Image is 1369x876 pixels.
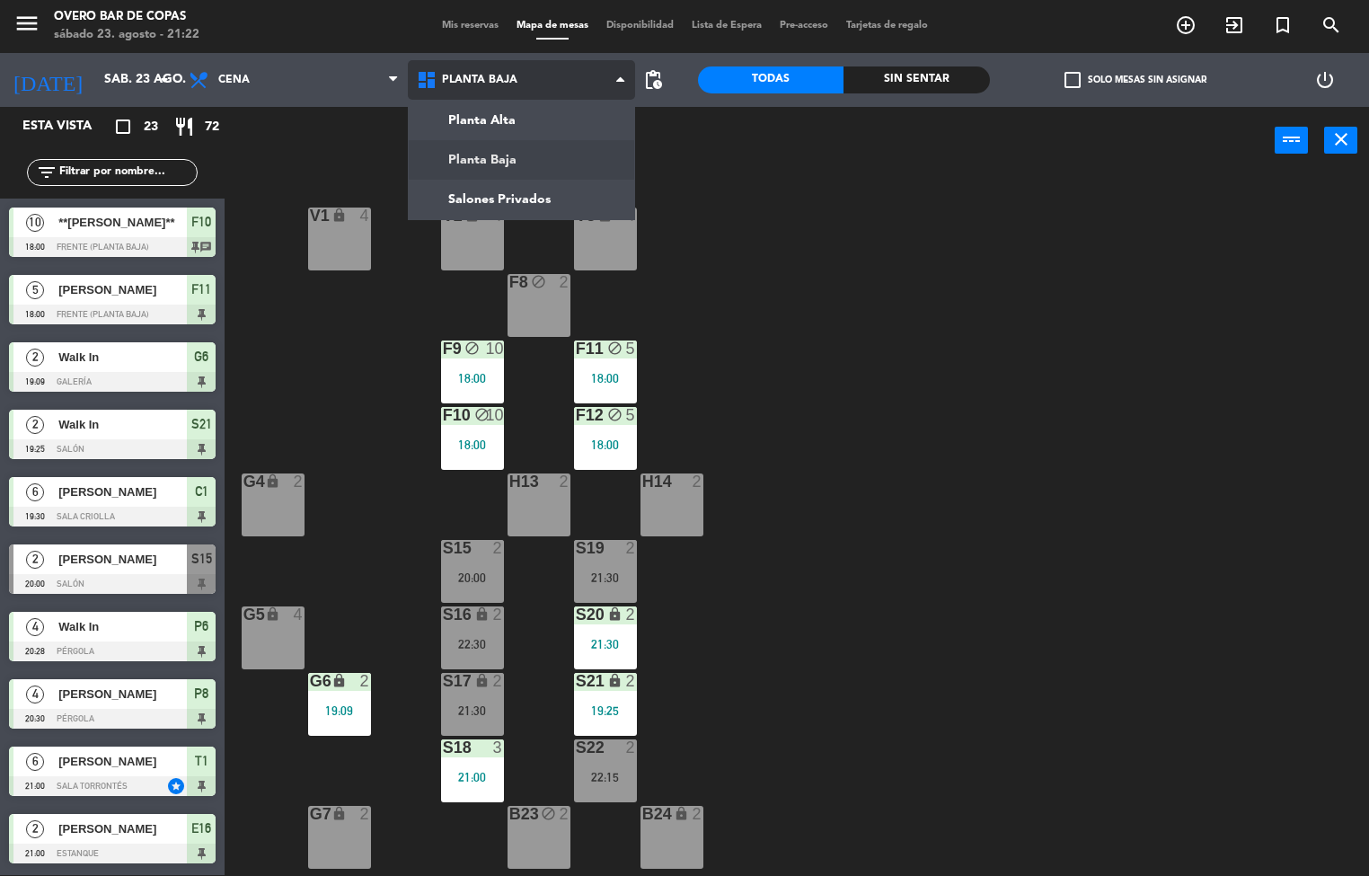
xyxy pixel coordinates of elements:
[194,615,208,637] span: P6
[194,346,208,367] span: G6
[443,673,444,689] div: S17
[576,739,577,756] div: S22
[1330,128,1352,150] i: close
[331,806,347,821] i: lock
[195,750,208,772] span: T1
[642,473,643,490] div: H14
[1281,128,1303,150] i: power_input
[1320,14,1342,36] i: search
[559,274,570,290] div: 2
[597,21,683,31] span: Disponibilidad
[26,820,44,838] span: 2
[485,341,503,357] div: 10
[308,704,371,717] div: 19:09
[54,26,199,44] div: sábado 23. agosto - 21:22
[57,163,197,182] input: Filtrar por nombre...
[625,673,636,689] div: 2
[531,274,546,289] i: block
[58,617,187,636] span: Walk In
[293,473,304,490] div: 2
[625,341,636,357] div: 5
[191,818,211,839] span: E16
[58,482,187,501] span: [PERSON_NAME]
[359,208,370,224] div: 4
[464,341,480,356] i: block
[642,69,664,91] span: pending_actions
[26,281,44,299] span: 5
[36,162,57,183] i: filter_list
[1064,72,1206,88] label: Solo mesas sin asignar
[541,806,556,821] i: block
[58,819,187,838] span: [PERSON_NAME]
[58,685,187,703] span: [PERSON_NAME]
[642,806,643,822] div: B24
[310,806,311,822] div: G7
[509,473,510,490] div: H13
[265,606,280,622] i: lock
[1314,69,1336,91] i: power_settings_new
[492,606,503,623] div: 2
[1324,127,1357,154] button: close
[243,606,244,623] div: G5
[441,638,504,650] div: 22:30
[443,208,444,224] div: V2
[771,21,837,31] span: Pre-acceso
[492,208,503,224] div: 4
[409,140,635,180] a: Planta Baja
[194,683,208,704] span: P8
[509,274,510,290] div: F8
[625,208,636,224] div: 4
[474,673,490,688] i: lock
[625,407,636,423] div: 5
[331,673,347,688] i: lock
[1272,14,1294,36] i: turned_in_not
[58,415,187,434] span: Walk In
[58,280,187,299] span: [PERSON_NAME]
[492,739,503,756] div: 3
[359,673,370,689] div: 2
[58,752,187,771] span: [PERSON_NAME]
[1223,14,1245,36] i: exit_to_app
[293,606,304,623] div: 4
[576,606,577,623] div: S20
[1175,14,1197,36] i: add_circle_outline
[474,407,490,422] i: block
[837,21,937,31] span: Tarjetas de regalo
[443,739,444,756] div: S18
[265,473,280,489] i: lock
[607,407,623,422] i: block
[191,548,212,570] span: S15
[576,341,577,357] div: F11
[26,416,44,434] span: 2
[409,101,635,140] a: Planta Alta
[607,341,623,356] i: block
[195,481,208,502] span: C1
[1275,127,1308,154] button: power_input
[13,10,40,43] button: menu
[58,550,187,569] span: [PERSON_NAME]
[574,704,637,717] div: 19:25
[625,606,636,623] div: 2
[576,540,577,556] div: S19
[683,21,771,31] span: Lista de Espera
[607,606,623,622] i: lock
[625,540,636,556] div: 2
[843,66,989,93] div: Sin sentar
[54,8,199,26] div: Overo Bar de Copas
[26,686,44,703] span: 4
[574,638,637,650] div: 21:30
[191,279,211,300] span: F11
[559,473,570,490] div: 2
[492,673,503,689] div: 2
[13,10,40,37] i: menu
[492,540,503,556] div: 2
[191,413,212,435] span: S21
[559,806,570,822] div: 2
[698,66,843,93] div: Todas
[442,74,517,86] span: Planta Baja
[574,438,637,451] div: 18:00
[218,74,250,86] span: Cena
[409,180,635,219] a: Salones Privados
[692,806,702,822] div: 2
[576,208,577,224] div: V3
